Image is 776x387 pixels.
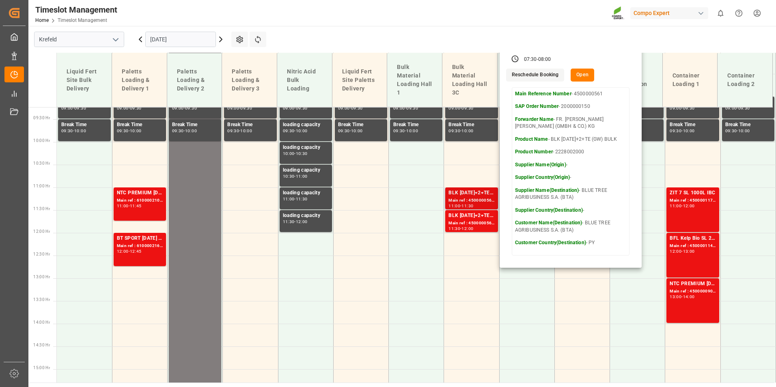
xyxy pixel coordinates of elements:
[515,161,626,169] p: -
[117,197,163,204] div: Main ref : 6100002108, 2000001637 2000001637;2000001277
[725,121,771,129] div: Break Time
[515,116,554,122] strong: Forwarder Name
[515,220,582,226] strong: Customer Name(Destination)
[506,69,564,82] button: Reschedule Booking
[515,187,626,201] p: - BLUE TREE AGRIBUSINESS S.A. (BTA)
[73,129,74,133] div: -
[33,184,50,188] span: 11:00 Hr
[294,220,295,224] div: -
[338,121,384,129] div: Break Time
[738,129,750,133] div: 10:00
[406,106,418,110] div: 09:30
[283,152,295,155] div: 10:00
[283,166,329,174] div: loading capacity
[294,106,295,110] div: -
[240,106,252,110] div: 09:30
[63,64,105,96] div: Liquid Fert Site Bulk Delivery
[724,68,766,92] div: Container Loading 2
[227,121,273,129] div: Break Time
[296,106,308,110] div: 09:30
[130,249,142,253] div: 12:45
[117,204,129,208] div: 11:00
[737,129,738,133] div: -
[460,204,461,208] div: -
[33,252,50,256] span: 12:30 Hr
[515,103,558,109] strong: SAP Order Number
[683,106,695,110] div: 09:30
[351,129,363,133] div: 10:00
[448,189,494,197] div: BLK [DATE]+2+TE (GW) BULK
[461,204,473,208] div: 11:30
[117,189,163,197] div: NTC PREMIUM [DATE] FOL 50 INT (MSE)FLO T EAGLE K 12-0-24 25kg (x40) INTFLO T TURF BS 20-5-8 25kg ...
[129,249,130,253] div: -
[515,207,626,214] p: -
[524,56,537,63] div: 07:30
[670,121,716,129] div: Break Time
[537,56,538,63] div: -
[681,129,683,133] div: -
[393,121,439,129] div: Break Time
[74,106,86,110] div: 09:30
[283,121,329,129] div: loading capacity
[681,295,683,299] div: -
[74,129,86,133] div: 10:00
[683,295,695,299] div: 14:00
[571,69,594,82] button: Open
[394,60,435,100] div: Bulk Material Loading Hall 1
[34,32,124,47] input: Type to search/select
[538,56,551,63] div: 08:00
[174,64,216,96] div: Paletts Loading & Delivery 2
[33,320,50,325] span: 14:00 Hr
[296,129,308,133] div: 10:00
[117,121,163,129] div: Break Time
[681,204,683,208] div: -
[670,288,716,295] div: Main ref : 4500000904, 2000000789
[448,220,494,227] div: Main ref : 4500000563, 2000000150
[515,136,626,143] p: - BLK [DATE]+2+TE (GW) BULK
[515,136,548,142] strong: Product Name
[296,174,308,178] div: 11:00
[449,60,491,100] div: Bulk Material Loading Hall 3C
[283,189,329,197] div: loading capacity
[515,207,583,213] strong: Supplier Country(Destination)
[737,106,738,110] div: -
[284,64,325,96] div: Nitric Acid Bulk Loading
[119,64,160,96] div: Paletts Loading & Delivery 1
[117,249,129,253] div: 12:00
[460,106,461,110] div: -
[612,6,625,20] img: Screenshot%202023-09-29%20at%2010.02.21.png_1712312052.png
[227,106,239,110] div: 09:00
[294,174,295,178] div: -
[33,206,50,211] span: 11:30 Hr
[117,129,129,133] div: 09:30
[461,227,473,230] div: 12:00
[129,129,130,133] div: -
[338,129,350,133] div: 09:30
[681,249,683,253] div: -
[130,106,142,110] div: 09:30
[184,129,185,133] div: -
[117,234,163,243] div: BT SPORT [DATE] 25%UH 3M 25kg (x40) INTBT FAIR 25-5-8 35%UH 3M 25kg (x40) INTBT T NK [DATE] 11%UH...
[515,174,570,180] strong: Supplier Country(Origin)
[448,227,460,230] div: 11:30
[670,197,716,204] div: Main ref : 4500001175, 2000000991
[33,161,50,166] span: 10:30 Hr
[33,343,50,347] span: 14:30 Hr
[405,106,406,110] div: -
[228,64,270,96] div: Paletts Loading & Delivery 3
[670,234,716,243] div: BFL Kelp Bio SL 20L(with B)(x48) EGY MTOBFL KELP BIO SL (with B) 12x1L (x60) EGY;BFL P-MAX SL 12x...
[738,106,750,110] div: 09:30
[61,121,108,129] div: Break Time
[351,106,363,110] div: 09:30
[448,197,494,204] div: Main ref : 4500000562, 2000000150
[283,129,295,133] div: 09:30
[227,129,239,133] div: 09:30
[725,106,737,110] div: 09:00
[670,106,681,110] div: 09:00
[461,129,473,133] div: 10:00
[283,144,329,152] div: loading capacity
[515,91,571,97] strong: Main Reference Number
[33,297,50,302] span: 13:30 Hr
[239,129,240,133] div: -
[339,64,381,96] div: Liquid Fert Site Paletts Delivery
